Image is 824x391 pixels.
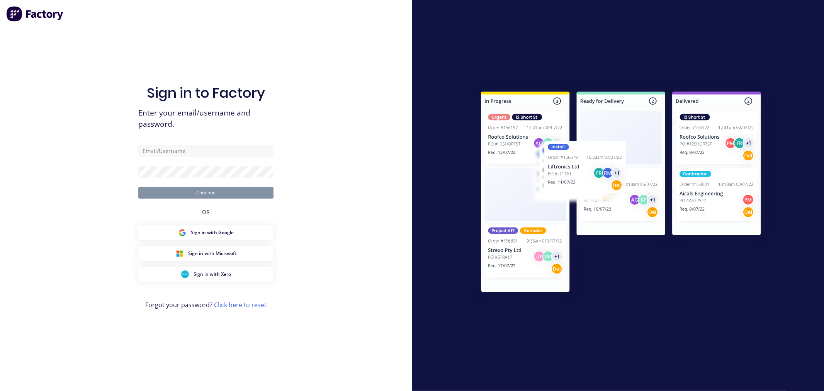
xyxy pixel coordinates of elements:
span: Sign in with Microsoft [188,250,236,257]
img: Google Sign in [178,229,186,236]
button: Xero Sign inSign in with Xero [138,267,274,282]
a: Click here to reset [214,301,267,309]
img: Factory [6,6,64,22]
img: Microsoft Sign in [176,250,183,257]
span: Sign in with Google [191,229,234,236]
input: Email/Username [138,145,274,157]
img: Sign in [464,76,778,310]
button: Microsoft Sign inSign in with Microsoft [138,246,274,261]
span: Sign in with Xero [194,271,231,278]
img: Xero Sign in [181,270,189,278]
button: Google Sign inSign in with Google [138,225,274,240]
h1: Sign in to Factory [147,85,265,101]
span: Enter your email/username and password. [138,107,274,130]
span: Forgot your password? [145,300,267,309]
div: OR [202,199,210,225]
button: Continue [138,187,274,199]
